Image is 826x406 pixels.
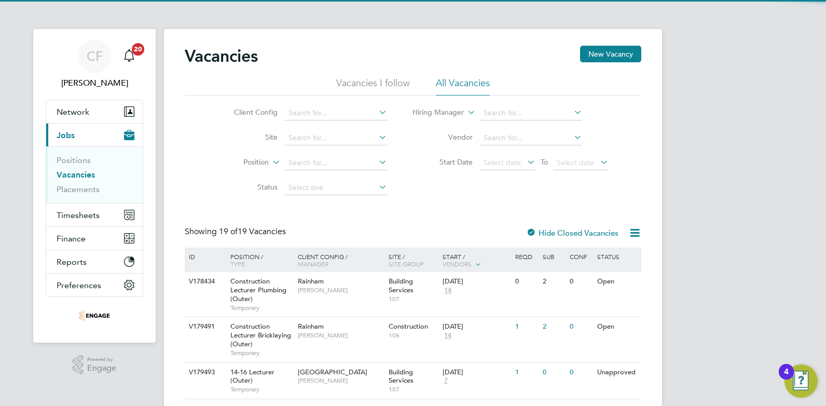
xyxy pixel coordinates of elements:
button: Network [46,100,143,123]
span: Vendors [443,260,472,268]
a: 20 [119,39,140,73]
button: Jobs [46,124,143,146]
span: Temporary [230,349,293,357]
span: Jobs [57,130,75,140]
label: Site [218,132,278,142]
button: Timesheets [46,204,143,226]
span: 19 Vacancies [219,226,286,237]
a: Vacancies [57,170,95,180]
span: Manager [298,260,328,268]
span: 7 [443,376,449,385]
span: Finance [57,234,86,243]
div: 0 [567,272,594,291]
div: 0 [567,363,594,382]
input: Search for... [480,106,582,120]
input: Search for... [285,131,387,145]
li: All Vacancies [436,77,490,96]
span: Temporary [230,385,293,394]
span: 19 of [219,226,238,237]
div: Unapproved [595,363,640,382]
div: [DATE] [443,322,510,331]
span: 14-16 Lecturer (Outer) [230,368,274,385]
label: Client Config [218,107,278,117]
input: Search for... [480,131,582,145]
a: Positions [57,155,91,165]
span: Powered by [87,355,116,364]
div: 1 [513,363,540,382]
button: New Vacancy [580,46,641,62]
span: Building Services [389,277,414,294]
div: Jobs [46,146,143,203]
div: 0 [513,272,540,291]
label: Status [218,182,278,192]
span: [GEOGRAPHIC_DATA] [298,368,367,376]
span: 107 [389,385,438,394]
span: 106 [389,331,438,340]
button: Open Resource Center, 4 new notifications [784,364,818,398]
img: omniapeople-logo-retina.png [79,307,110,324]
div: Status [595,248,640,265]
span: Network [57,107,89,117]
span: Engage [87,364,116,373]
nav: Main navigation [33,29,156,343]
span: 14 [443,331,453,340]
label: Hiring Manager [404,107,464,118]
div: ID [186,248,223,265]
span: Type [230,260,245,268]
span: 20 [132,43,144,56]
div: V179493 [186,363,223,382]
div: 0 [540,363,567,382]
div: Site / [386,248,440,273]
label: Vendor [413,132,473,142]
span: Site Group [389,260,424,268]
div: Position / [223,248,295,273]
div: Sub [540,248,567,265]
span: Select date [484,158,521,167]
input: Search for... [285,106,387,120]
span: Timesheets [57,210,100,220]
button: Preferences [46,274,143,296]
button: Finance [46,227,143,250]
span: Construction Lecturer Bricklaying (Outer) [230,322,291,348]
div: Open [595,317,640,336]
label: Start Date [413,157,473,167]
span: 107 [389,295,438,303]
span: [PERSON_NAME] [298,286,383,294]
span: 14 [443,286,453,295]
label: Position [209,157,269,168]
span: To [538,155,551,169]
a: Powered byEngage [73,355,117,375]
span: Select date [557,158,594,167]
div: [DATE] [443,277,510,286]
span: Temporary [230,304,293,312]
a: Go to home page [46,307,143,324]
div: 2 [540,272,567,291]
div: V178434 [186,272,223,291]
button: Reports [46,250,143,273]
div: Client Config / [295,248,386,273]
div: Reqd [513,248,540,265]
span: Rainham [298,322,324,331]
span: [PERSON_NAME] [298,376,383,385]
div: Open [595,272,640,291]
span: Preferences [57,280,101,290]
div: V179491 [186,317,223,336]
a: CF[PERSON_NAME] [46,39,143,89]
li: Vacancies I follow [336,77,410,96]
div: [DATE] [443,368,510,377]
input: Select one [285,181,387,195]
span: Cam Fisher [46,77,143,89]
span: Rainham [298,277,324,286]
div: Start / [440,248,513,274]
div: 1 [513,317,540,336]
span: Building Services [389,368,414,385]
span: CF [87,49,103,63]
div: 4 [784,372,789,385]
label: Hide Closed Vacancies [526,228,618,238]
span: Construction [389,322,428,331]
h2: Vacancies [185,46,258,66]
div: 2 [540,317,567,336]
span: Construction Lecturer Plumbing (Outer) [230,277,286,303]
div: Showing [185,226,288,237]
a: Placements [57,184,100,194]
